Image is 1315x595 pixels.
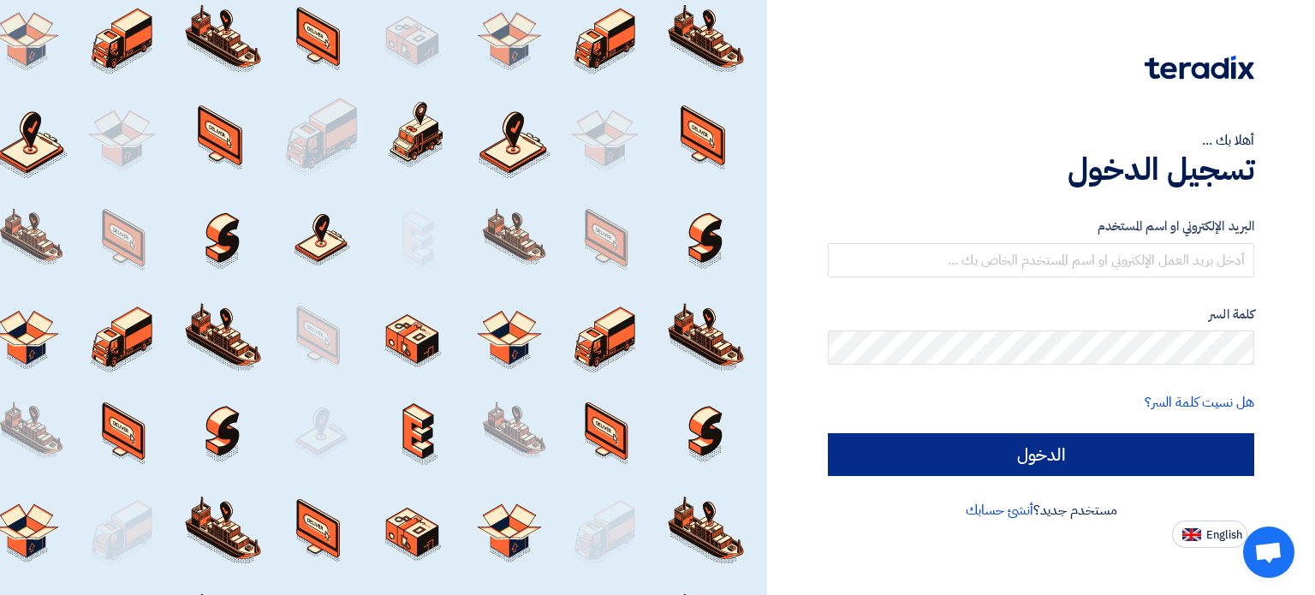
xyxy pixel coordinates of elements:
[1145,56,1254,80] img: Teradix logo
[828,243,1254,277] input: أدخل بريد العمل الإلكتروني او اسم المستخدم الخاص بك ...
[828,305,1254,324] label: كلمة السر
[1243,527,1294,578] a: Open chat
[966,500,1033,521] a: أنشئ حسابك
[828,500,1254,521] div: مستخدم جديد؟
[828,130,1254,151] div: أهلا بك ...
[1206,529,1242,541] span: English
[1182,528,1201,541] img: en-US.png
[1172,521,1247,548] button: English
[828,433,1254,476] input: الدخول
[828,151,1254,188] h1: تسجيل الدخول
[1145,392,1254,413] a: هل نسيت كلمة السر؟
[828,217,1254,236] label: البريد الإلكتروني او اسم المستخدم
